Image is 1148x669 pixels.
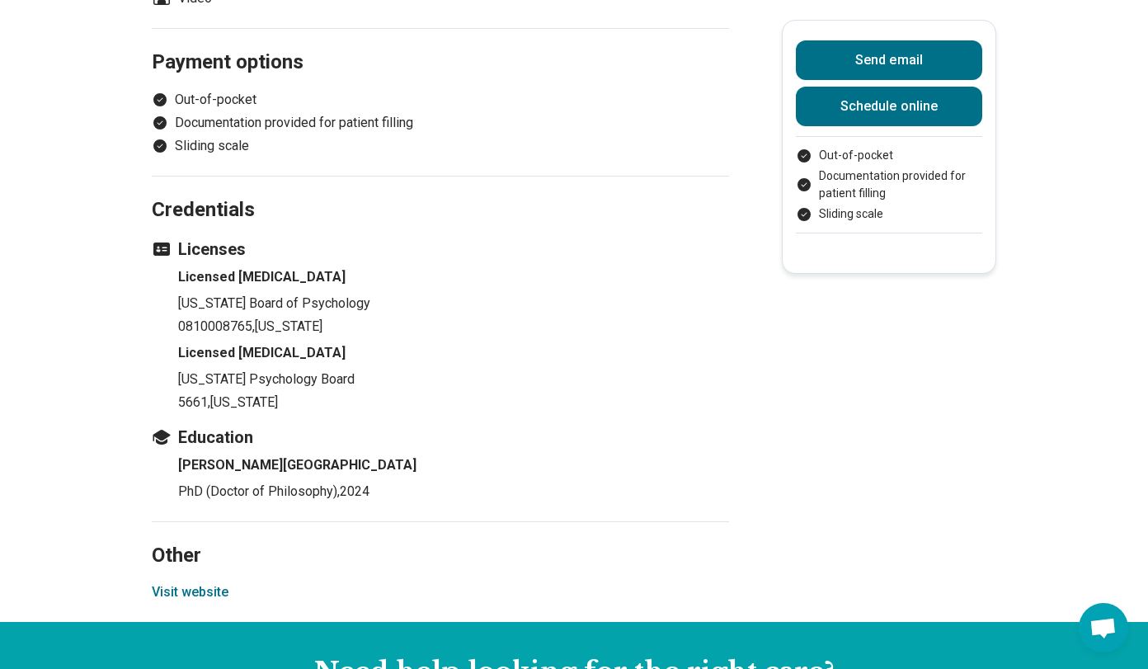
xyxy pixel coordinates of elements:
[178,343,729,363] h4: Licensed [MEDICAL_DATA]
[152,157,729,224] h2: Credentials
[152,426,729,449] h3: Education
[178,455,729,475] h4: [PERSON_NAME][GEOGRAPHIC_DATA]
[796,147,982,223] ul: Payment options
[178,267,729,287] h4: Licensed [MEDICAL_DATA]
[796,40,982,80] button: Send email
[152,136,729,156] li: Sliding scale
[152,582,228,602] button: Visit website
[796,87,982,126] a: Schedule online
[178,482,729,502] p: PhD (Doctor of Philosophy) , 2024
[178,294,729,313] p: [US_STATE] Board of Psychology
[152,90,729,110] li: Out-of-pocket
[1079,603,1128,653] div: Open chat
[178,370,729,389] p: [US_STATE] Psychology Board
[178,317,729,337] p: 0810008765
[796,147,982,164] li: Out-of-pocket
[152,9,729,77] h2: Payment options
[152,238,729,261] h3: Licenses
[796,205,982,223] li: Sliding scale
[178,393,729,412] p: 5661
[796,167,982,202] li: Documentation provided for patient filling
[152,90,729,156] ul: Payment options
[252,318,322,334] span: , [US_STATE]
[152,502,729,570] h2: Other
[152,113,729,133] li: Documentation provided for patient filling
[208,394,278,410] span: , [US_STATE]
